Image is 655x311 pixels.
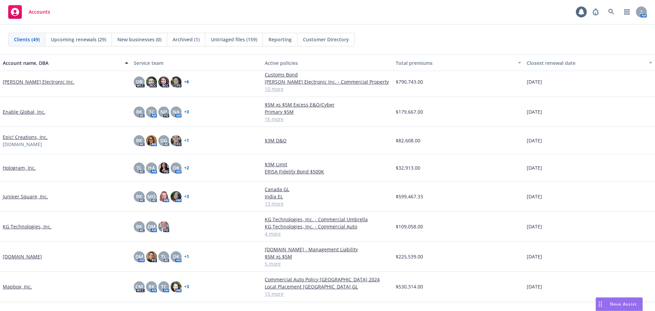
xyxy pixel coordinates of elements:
[396,253,423,260] span: $225,539.00
[148,164,155,171] span: HA
[596,298,605,311] div: Drag to move
[184,255,189,259] a: + 1
[265,101,390,108] a: $5M xs $5M Excess E&O/Cyber
[265,168,390,175] a: ERISA Fidelity Bond $500K
[265,161,390,168] a: $3M Limit
[135,283,143,290] span: CM
[3,193,48,200] a: Juniper Square, Inc.
[3,223,52,230] a: KG Technologies, Inc.
[146,135,157,146] img: photo
[160,137,167,144] span: DG
[136,137,142,144] span: RK
[396,59,514,67] div: Total premiums
[161,283,167,290] span: TC
[134,59,259,67] div: Service team
[524,55,655,71] button: Closest renewal date
[171,76,181,87] img: photo
[527,223,542,230] span: [DATE]
[14,36,40,43] span: Clients (49)
[265,216,390,223] a: KG Technologies, Inc. - Commercial Umbrella
[184,195,189,199] a: + 3
[5,2,53,22] a: Accounts
[265,115,390,123] a: 16 more
[136,78,143,85] span: DB
[393,55,524,71] button: Total premiums
[527,59,645,67] div: Closest renewal date
[131,55,262,71] button: Service team
[527,253,542,260] span: [DATE]
[620,5,634,19] a: Switch app
[265,283,390,290] a: Local Placement [GEOGRAPHIC_DATA] GL
[3,164,36,171] a: Hologram, Inc.
[3,253,42,260] a: [DOMAIN_NAME]
[184,285,189,289] a: + 3
[265,276,390,283] a: Commercial Auto Policy [GEOGRAPHIC_DATA] 2024
[146,251,157,262] img: photo
[3,283,32,290] a: Mapbox, Inc.
[265,59,390,67] div: Active policies
[136,223,142,230] span: RK
[171,191,181,202] img: photo
[184,80,189,84] a: + 6
[396,193,423,200] span: $599,467.33
[184,139,189,143] a: + 1
[265,260,390,267] a: 5 more
[589,5,602,19] a: Report a Bug
[527,283,542,290] span: [DATE]
[158,162,169,173] img: photo
[265,186,390,193] a: Canada GL
[265,193,390,200] a: India EL
[396,283,423,290] span: $530,314.00
[173,36,200,43] span: Archived (1)
[158,221,169,232] img: photo
[173,253,179,260] span: DK
[135,253,143,260] span: DM
[527,193,542,200] span: [DATE]
[158,76,169,87] img: photo
[527,78,542,85] span: [DATE]
[265,246,390,253] a: [DOMAIN_NAME] - Management Liability
[265,290,390,297] a: 15 more
[396,108,423,115] span: $179,667.00
[3,133,48,141] a: Epic! Creations, Inc.
[3,78,74,85] a: [PERSON_NAME] Electronic Inc.
[265,223,390,230] a: KG Technologies, Inc. - Commercial Auto
[3,59,121,67] div: Account name, DBA
[136,193,142,200] span: RK
[161,253,166,260] span: TL
[527,137,542,144] span: [DATE]
[396,78,423,85] span: $790,743.00
[527,164,542,171] span: [DATE]
[171,281,181,292] img: photo
[3,141,42,148] span: [DOMAIN_NAME]
[149,108,155,115] span: TC
[265,71,390,78] a: Customs Bond
[303,36,349,43] span: Customer Directory
[596,297,643,311] button: Nova Assist
[527,108,542,115] span: [DATE]
[265,137,390,144] a: $3M D&O
[147,193,156,200] span: MQ
[160,108,167,115] span: NP
[3,108,45,115] a: Enable Global, Inc.
[148,223,156,230] span: DM
[265,78,390,85] a: [PERSON_NAME] Electronic Inc. - Commercial Property
[117,36,161,43] span: New businesses (0)
[396,164,420,171] span: $32,913.00
[396,137,420,144] span: $82,608.00
[29,9,50,15] span: Accounts
[268,36,292,43] span: Reporting
[265,85,390,93] a: 10 more
[173,108,179,115] span: NA
[51,36,106,43] span: Upcoming renewals (29)
[265,200,390,207] a: 13 more
[211,36,257,43] span: Untriaged files (159)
